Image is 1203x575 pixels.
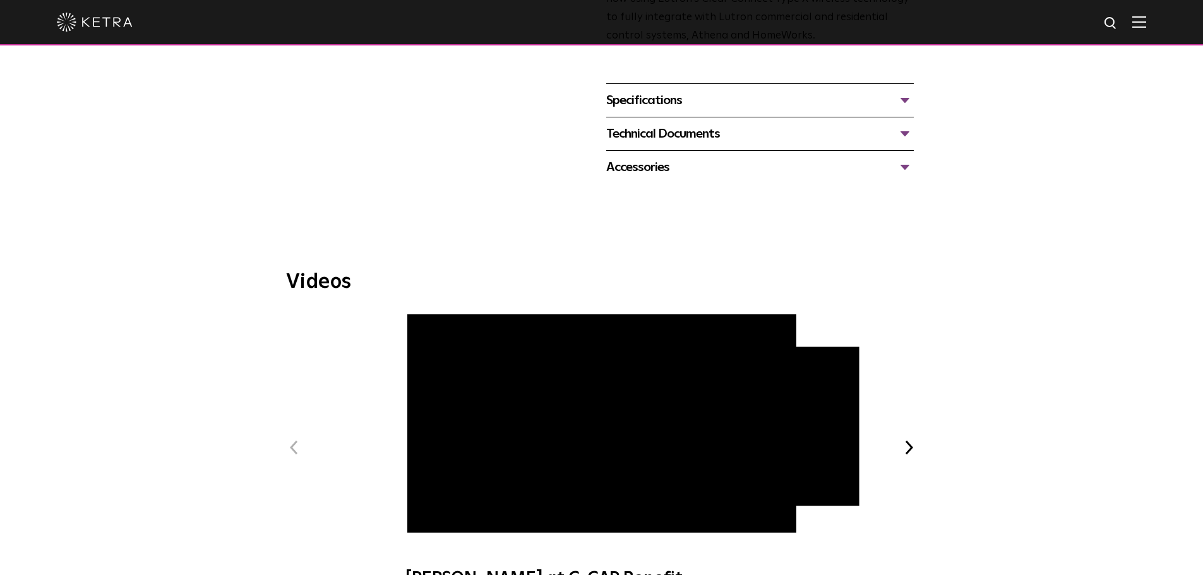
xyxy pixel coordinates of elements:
button: Next [901,439,918,456]
h3: Videos [286,272,918,292]
img: ketra-logo-2019-white [57,13,133,32]
div: Technical Documents [606,124,914,144]
div: Accessories [606,157,914,177]
img: search icon [1103,16,1119,32]
img: Hamburger%20Nav.svg [1132,16,1146,28]
div: Specifications [606,90,914,110]
button: Previous [286,439,302,456]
